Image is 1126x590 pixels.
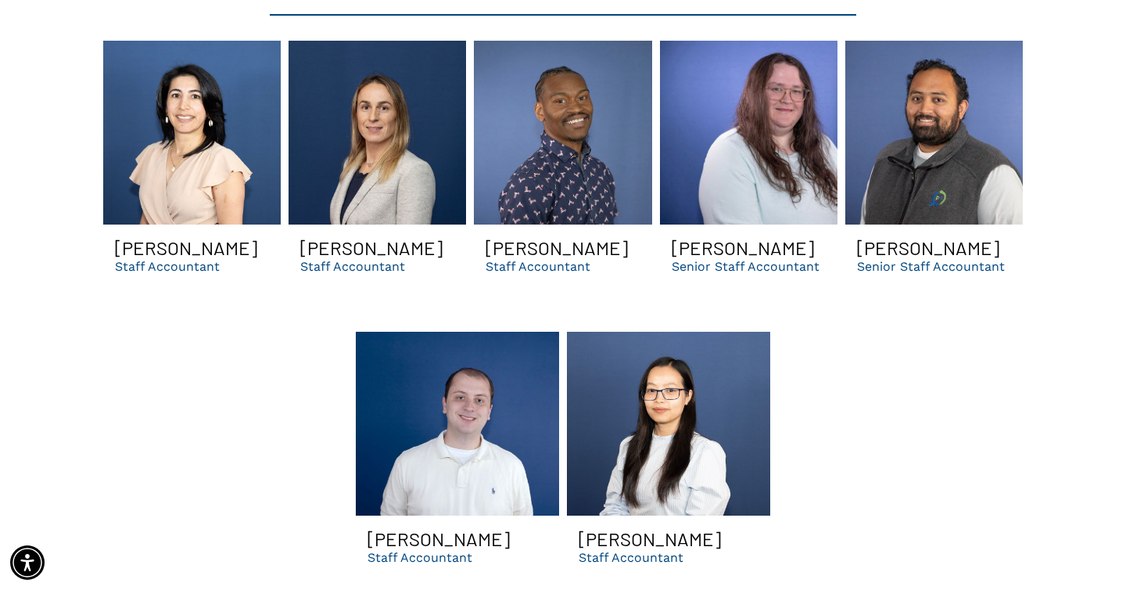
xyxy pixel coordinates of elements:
p: Staff Accountant [579,550,683,565]
p: Staff Accountant [115,259,220,274]
h3: [PERSON_NAME] [579,527,721,550]
h3: [PERSON_NAME] [857,236,999,259]
h3: [PERSON_NAME] [368,527,510,550]
a: Nicholas | Dental dso cpa and accountant services in GA [356,332,559,516]
p: Senior Staff Accountant [672,259,819,274]
p: Staff Accountant [486,259,590,274]
p: Senior Staff Accountant [857,259,1005,274]
a: David smiling | dental cpa and support organization | bookkeeping, tax services in GA [474,41,651,225]
h3: [PERSON_NAME] [115,236,257,259]
a: A woman wearing glasses and a white shirt is standing in front of a blue background. [567,332,770,516]
a: A woman is posing for a picture in front of a blue background. [103,41,281,225]
h3: [PERSON_NAME] [300,236,443,259]
p: Staff Accountant [368,550,472,565]
div: Accessibility Menu [10,545,45,580]
h3: [PERSON_NAME] [672,236,814,259]
a: Heather smiling | dental dso cpas and support organization in GA [660,41,837,225]
a: Hiren | dental cpa firm in suwanee ga [845,41,1023,225]
p: Staff Accountant [300,259,405,274]
h3: [PERSON_NAME] [486,236,628,259]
